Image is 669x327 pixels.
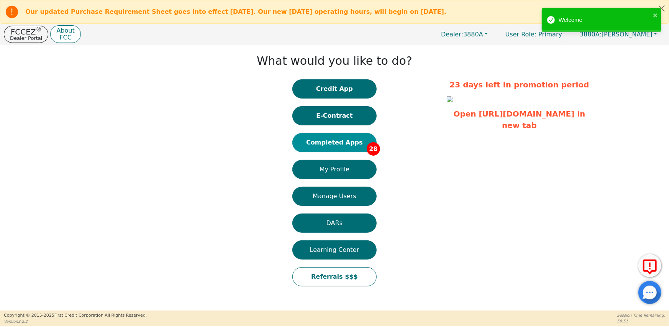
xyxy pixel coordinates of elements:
p: 23 days left in promotion period [447,79,592,90]
p: 58:51 [617,318,665,324]
button: Report Error to FCC [638,254,661,277]
p: FCCEZ [10,28,42,36]
span: [PERSON_NAME] [580,31,653,38]
h1: What would you like to do? [257,54,412,68]
button: Manage Users [292,187,377,206]
button: Completed Apps28 [292,133,377,152]
span: 3880A: [580,31,602,38]
button: AboutFCC [50,25,80,43]
b: Our updated Purchase Requirement Sheet goes into effect [DATE]. Our new [DATE] operating hours, w... [25,8,446,15]
p: Version 3.2.2 [4,319,147,324]
a: User Role: Primary [498,27,570,42]
button: Close alert [655,0,669,16]
div: Welcome [559,16,651,25]
span: User Role : [505,31,536,38]
span: 3880A [441,31,483,38]
button: E-Contract [292,106,377,125]
button: FCCEZ®Dealer Portal [4,26,48,43]
button: DARs [292,214,377,233]
span: All Rights Reserved. [105,313,147,318]
p: Session Time Remaining: [617,312,665,318]
p: Copyright © 2015- 2025 First Credit Corporation. [4,312,147,319]
span: 28 [367,142,380,156]
button: Referrals $$$ [292,267,377,286]
sup: ® [36,26,42,33]
a: Open [URL][DOMAIN_NAME] in new tab [454,109,585,130]
p: About [56,28,74,34]
button: My Profile [292,160,377,179]
span: Dealer: [441,31,463,38]
p: FCC [56,35,74,41]
p: Dealer Portal [10,36,42,41]
button: close [653,11,658,20]
img: 7f2b5560-9977-46b3-b267-aa4ba18a8a65 [447,96,453,102]
button: Credit App [292,79,377,99]
p: Primary [498,27,570,42]
button: Dealer:3880A [433,28,496,40]
button: Learning Center [292,240,377,260]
